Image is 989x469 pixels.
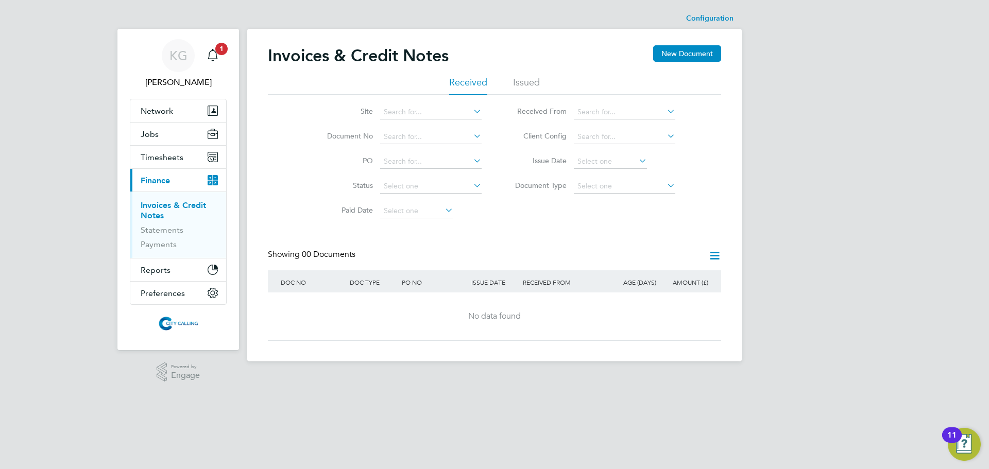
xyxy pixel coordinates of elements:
[141,152,183,162] span: Timesheets
[574,154,647,169] input: Select one
[520,270,607,294] div: RECEIVED FROM
[574,130,675,144] input: Search for...
[157,362,200,382] a: Powered byEngage
[169,49,187,62] span: KG
[171,371,200,380] span: Engage
[130,123,226,145] button: Jobs
[130,99,226,122] button: Network
[215,43,228,55] span: 1
[507,107,567,116] label: Received From
[302,249,355,259] span: 00 Documents
[659,270,711,294] div: AMOUNT (£)
[653,45,721,62] button: New Document
[574,179,675,194] input: Select one
[314,131,373,141] label: Document No
[141,129,159,139] span: Jobs
[130,39,227,89] a: KG[PERSON_NAME]
[156,315,200,332] img: citycalling-logo-retina.png
[314,181,373,190] label: Status
[268,249,357,260] div: Showing
[607,270,659,294] div: AGE (DAYS)
[171,362,200,371] span: Powered by
[278,270,347,294] div: DOC NO
[513,76,540,95] li: Issued
[507,156,567,165] label: Issue Date
[507,131,567,141] label: Client Config
[380,130,482,144] input: Search for...
[117,29,239,350] nav: Main navigation
[141,225,183,235] a: Statements
[130,76,227,89] span: Khalillah German
[380,179,482,194] input: Select one
[380,105,482,119] input: Search for...
[141,176,170,185] span: Finance
[141,106,173,116] span: Network
[686,8,734,29] li: Configuration
[948,428,981,461] button: Open Resource Center, 11 new notifications
[130,192,226,258] div: Finance
[347,270,399,294] div: DOC TYPE
[130,315,227,332] a: Go to home page
[130,169,226,192] button: Finance
[507,181,567,190] label: Document Type
[130,146,226,168] button: Timesheets
[278,311,711,322] div: No data found
[141,239,177,249] a: Payments
[449,76,487,95] li: Received
[469,270,521,294] div: ISSUE DATE
[947,435,957,448] div: 11
[399,270,468,294] div: PO NO
[314,205,373,215] label: Paid Date
[141,265,170,275] span: Reports
[574,105,675,119] input: Search for...
[314,156,373,165] label: PO
[202,39,223,72] a: 1
[314,107,373,116] label: Site
[130,282,226,304] button: Preferences
[380,154,482,169] input: Search for...
[130,258,226,281] button: Reports
[380,204,453,218] input: Select one
[141,200,206,220] a: Invoices & Credit Notes
[141,288,185,298] span: Preferences
[268,45,449,66] h2: Invoices & Credit Notes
